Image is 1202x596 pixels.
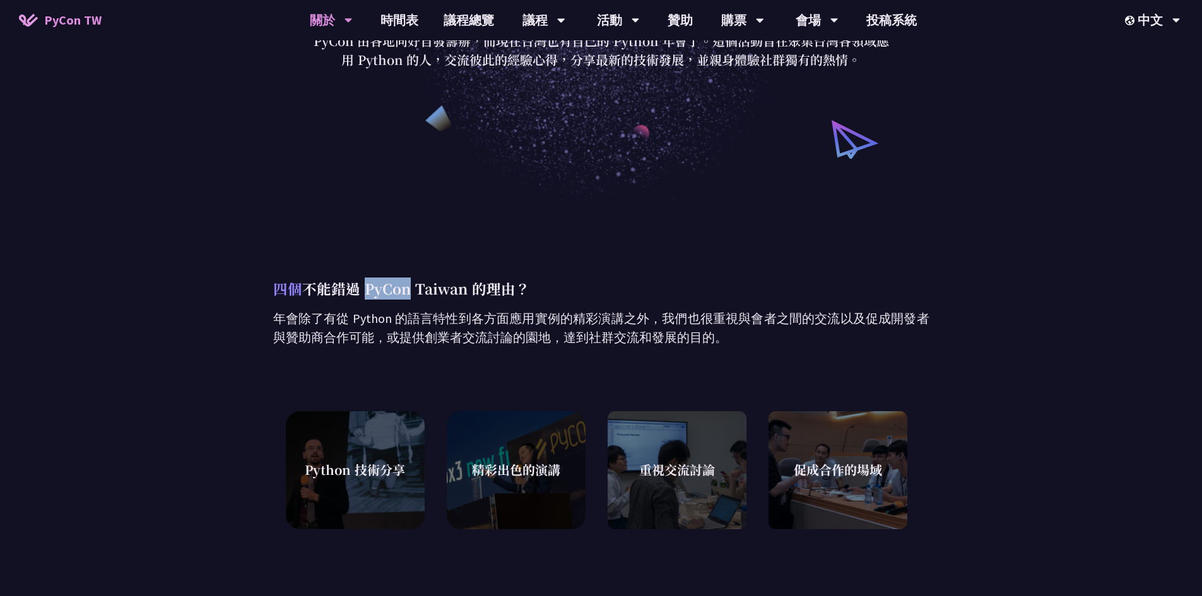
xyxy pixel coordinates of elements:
[44,11,102,30] span: PyCon TW
[308,32,895,69] p: PyCon 由各地同好自發籌辦，而現在台灣也有自己的 Python 年會了。這個活動旨在聚集台灣各領域應用 Python 的人，交流彼此的經驗心得，分享最新的技術發展，並親身體驗社群獨有的熱情。
[273,278,302,298] span: 四個
[639,460,715,479] span: 重視交流討論
[794,460,882,479] span: 促成合作的場域
[1125,16,1138,25] img: Locale Icon
[472,460,560,479] span: 精彩出色的演講
[273,278,929,300] p: 不能錯過 PyCon Taiwan 的理由？
[19,14,38,26] img: Home icon of PyCon TW 2025
[273,309,929,347] p: 年會除了有從 Python 的語言特性到各方面應用實例的精彩演講之外，我們也很重視與會者之間的交流以及促成開發者與贊助商合作可能，或提供創業者交流討論的園地，達到社群交流和發展的目的。
[305,460,405,479] span: Python 技術分享
[6,4,114,36] a: PyCon TW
